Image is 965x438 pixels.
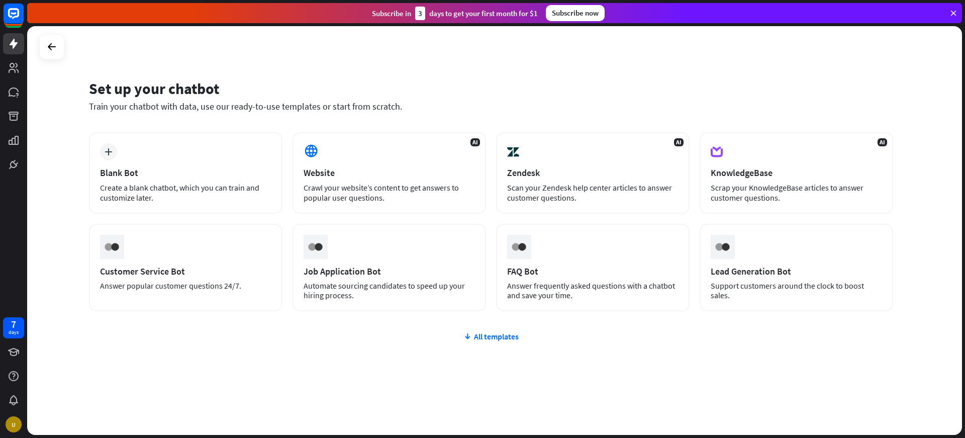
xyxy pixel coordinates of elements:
[11,320,16,329] div: 7
[415,7,425,20] div: 3
[3,317,24,338] a: 7 days
[9,329,19,336] div: days
[372,7,538,20] div: Subscribe in days to get your first month for $1
[546,5,605,21] div: Subscribe now
[6,416,22,432] div: U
